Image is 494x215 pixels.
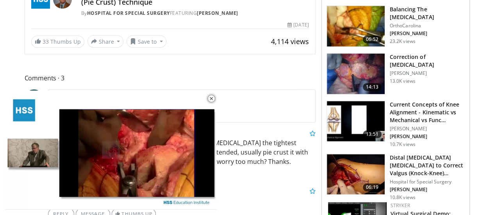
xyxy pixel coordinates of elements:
p: Hospital for Special Surgery [390,179,465,185]
span: 4,114 views [271,37,309,46]
img: 130039_0001_1.png.150x105_q85_crop-smart_upscale.jpg [327,53,385,94]
img: 792110d2-4bfb-488c-b125-1d445b1bd757.150x105_q85_crop-smart_upscale.jpg [327,154,385,195]
div: By FEATURING [81,10,309,17]
span: 14:13 [363,83,382,91]
p: [PERSON_NAME] [390,70,465,76]
a: 14:13 Correction of [MEDICAL_DATA] [PERSON_NAME] 13.0K views [326,53,465,94]
span: 33 [43,38,49,45]
span: Comments 3 [25,73,316,83]
img: 275545_0002_1.png.150x105_q85_crop-smart_upscale.jpg [327,6,385,46]
a: [PERSON_NAME] [197,10,238,16]
a: C [25,89,43,108]
p: [PERSON_NAME] [390,133,465,140]
p: 23.2K views [390,38,416,44]
div: [DATE] [287,21,309,28]
a: 33 Thumbs Up [31,36,84,48]
h3: Distal [MEDICAL_DATA] [MEDICAL_DATA] to Correct Valgus (Knock-Knee) [MEDICAL_DATA] [390,154,465,177]
a: Stryker [391,202,410,209]
span: 13:51 [363,130,382,138]
p: OrthoCarolina [390,23,465,29]
p: [PERSON_NAME] [390,30,465,37]
p: 10.7K views [390,141,416,147]
a: 06:52 Balancing The [MEDICAL_DATA] OrthoCarolina [PERSON_NAME] 23.2K views [326,5,465,47]
p: 10.8K views [390,194,416,201]
a: Hospital for Special Surgery [87,10,170,16]
a: 06:19 Distal [MEDICAL_DATA] [MEDICAL_DATA] to Correct Valgus (Knock-Knee) [MEDICAL_DATA] Hospital... [326,154,465,201]
span: 06:19 [363,183,382,191]
p: [PERSON_NAME] [390,126,465,132]
h3: Correction of [MEDICAL_DATA] [390,53,465,69]
button: Save to [127,35,166,48]
video-js: Video Player [5,91,216,210]
img: ab6dcc5e-23fe-4b2c-862c-91d6e6d499b4.150x105_q85_crop-smart_upscale.jpg [327,101,385,142]
button: Share [87,35,124,48]
span: 06:52 [363,36,382,43]
p: 13.0K views [390,78,416,84]
button: Close [203,91,219,107]
p: [PERSON_NAME] [390,187,465,193]
a: 13:51 Current Concepts of Knee Alignment - Kinematic vs Mechanical vs Func… [PERSON_NAME] [PERSON... [326,101,465,147]
h3: Current Concepts of Knee Alignment - Kinematic vs Mechanical vs Func… [390,101,465,124]
h3: Balancing The [MEDICAL_DATA] [390,5,465,21]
